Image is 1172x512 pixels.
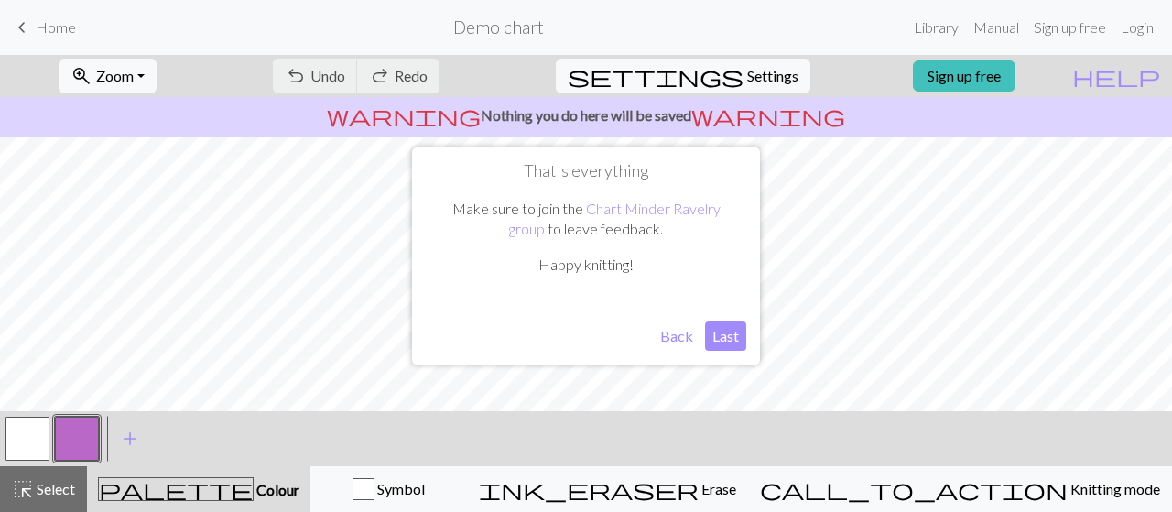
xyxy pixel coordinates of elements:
button: Zoom [59,59,157,93]
a: Library [906,9,966,46]
span: Settings [747,65,798,87]
a: Sign up free [1026,9,1113,46]
a: Chart Minder Ravelry group [509,200,721,237]
button: Colour [87,466,310,512]
span: warning [691,103,845,128]
span: ink_eraser [479,476,699,502]
p: Nothing you do here will be saved [7,104,1165,126]
a: Sign up free [913,60,1015,92]
a: Manual [966,9,1026,46]
i: Settings [568,65,743,87]
span: keyboard_arrow_left [11,15,33,40]
button: Symbol [310,466,467,512]
p: Happy knitting! [435,255,737,275]
span: settings [568,63,743,89]
span: Colour [254,481,299,498]
span: call_to_action [760,476,1068,502]
p: Make sure to join the to leave feedback. [435,199,737,240]
span: palette [99,476,253,502]
span: Knitting mode [1068,480,1160,497]
button: Last [705,321,746,351]
a: Home [11,12,76,43]
button: SettingsSettings [556,59,810,93]
button: Erase [467,466,748,512]
button: Knitting mode [748,466,1172,512]
span: warning [327,103,481,128]
span: Symbol [374,480,425,497]
span: add [119,426,141,452]
div: That's everything [412,147,760,365]
h2: Demo chart [453,16,544,38]
span: highlight_alt [12,476,34,502]
button: Back [653,321,700,351]
span: Erase [699,480,736,497]
span: Select [34,480,75,497]
a: Login [1113,9,1161,46]
h1: That's everything [426,161,746,181]
span: zoom_in [71,63,92,89]
span: help [1072,63,1160,89]
span: Home [36,18,76,36]
span: Zoom [96,67,134,84]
